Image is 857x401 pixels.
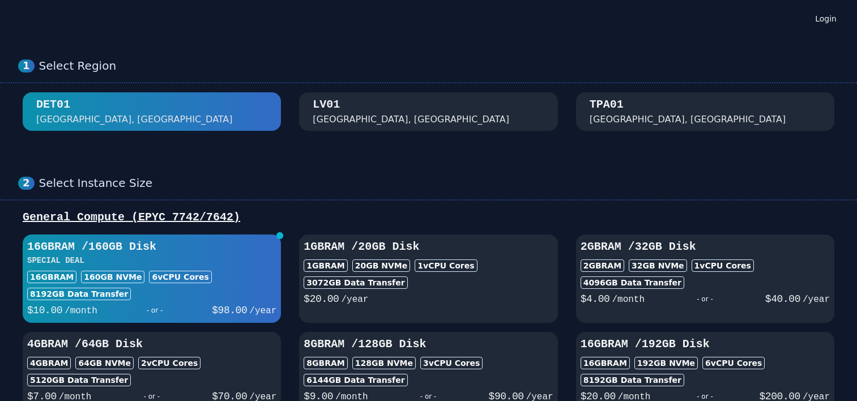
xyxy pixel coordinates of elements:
[590,113,786,126] div: [GEOGRAPHIC_DATA], [GEOGRAPHIC_DATA]
[27,255,276,266] h3: SPECIAL DEAL
[212,305,247,316] span: $ 98.00
[27,239,276,255] h3: 16GB RAM / 160 GB Disk
[581,239,830,255] h3: 2GB RAM / 32 GB Disk
[420,357,483,369] div: 3 vCPU Cores
[352,357,416,369] div: 128 GB NVMe
[23,234,281,323] button: 16GBRAM /160GB DiskSPECIAL DEAL16GBRAM160GB NVMe6vCPU Cores8192GB Data Transfer$10.00/month- or -...
[304,293,339,305] span: $ 20.00
[645,291,765,307] div: - or -
[803,295,830,305] span: /year
[304,336,553,352] h3: 8GB RAM / 128 GB Disk
[75,357,134,369] div: 64 GB NVMe
[304,357,347,369] div: 8GB RAM
[590,97,624,113] div: TPA01
[27,357,71,369] div: 4GB RAM
[97,302,212,318] div: - or -
[27,305,62,316] span: $ 10.00
[18,210,839,225] div: General Compute (EPYC 7742/7642)
[581,293,610,305] span: $ 4.00
[249,306,276,316] span: /year
[27,288,131,300] div: 8192 GB Data Transfer
[352,259,411,272] div: 20 GB NVMe
[299,92,557,131] button: LV01 [GEOGRAPHIC_DATA], [GEOGRAPHIC_DATA]
[304,259,347,272] div: 1GB RAM
[415,259,477,272] div: 1 vCPU Cores
[313,113,509,126] div: [GEOGRAPHIC_DATA], [GEOGRAPHIC_DATA]
[27,374,131,386] div: 5120 GB Data Transfer
[581,276,684,289] div: 4096 GB Data Transfer
[23,92,281,131] button: DET01 [GEOGRAPHIC_DATA], [GEOGRAPHIC_DATA]
[299,234,557,323] button: 1GBRAM /20GB Disk1GBRAM20GB NVMe1vCPU Cores3072GB Data Transfer$20.00/year
[581,336,830,352] h3: 16GB RAM / 192 GB Disk
[27,336,276,352] h3: 4GB RAM / 64 GB Disk
[304,276,407,289] div: 3072 GB Data Transfer
[634,357,698,369] div: 192 GB NVMe
[765,293,800,305] span: $ 40.00
[304,374,407,386] div: 6144 GB Data Transfer
[18,10,100,27] img: Logo
[702,357,765,369] div: 6 vCPU Cores
[65,306,97,316] span: /month
[18,59,35,72] div: 1
[39,176,839,190] div: Select Instance Size
[39,59,839,73] div: Select Region
[581,374,684,386] div: 8192 GB Data Transfer
[581,357,630,369] div: 16GB RAM
[576,92,834,131] button: TPA01 [GEOGRAPHIC_DATA], [GEOGRAPHIC_DATA]
[813,11,839,24] a: Login
[304,239,553,255] h3: 1GB RAM / 20 GB Disk
[692,259,754,272] div: 1 vCPU Cores
[81,271,144,283] div: 160 GB NVMe
[36,97,70,113] div: DET01
[27,271,76,283] div: 16GB RAM
[629,259,687,272] div: 32 GB NVMe
[149,271,211,283] div: 6 vCPU Cores
[36,113,233,126] div: [GEOGRAPHIC_DATA], [GEOGRAPHIC_DATA]
[581,259,624,272] div: 2GB RAM
[341,295,368,305] span: /year
[138,357,201,369] div: 2 vCPU Cores
[576,234,834,323] button: 2GBRAM /32GB Disk2GBRAM32GB NVMe1vCPU Cores4096GB Data Transfer$4.00/month- or -$40.00/year
[313,97,340,113] div: LV01
[18,177,35,190] div: 2
[612,295,645,305] span: /month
